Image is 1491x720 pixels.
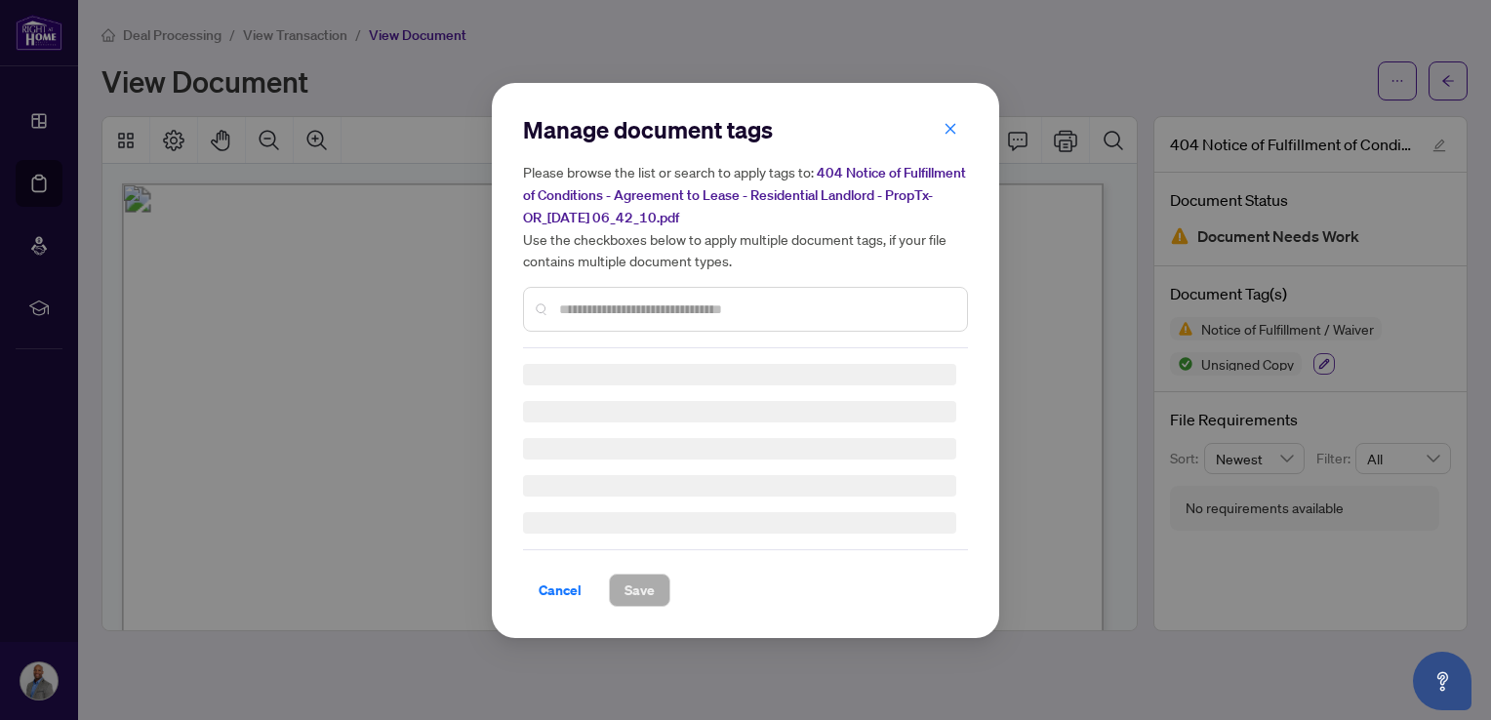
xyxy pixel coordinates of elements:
[539,575,582,606] span: Cancel
[523,574,597,607] button: Cancel
[523,161,968,271] h5: Please browse the list or search to apply tags to: Use the checkboxes below to apply multiple doc...
[523,114,968,145] h2: Manage document tags
[1413,652,1471,710] button: Open asap
[523,164,966,226] span: 404 Notice of Fulfillment of Conditions - Agreement to Lease - Residential Landlord - PropTx-OR_[...
[609,574,670,607] button: Save
[944,121,957,135] span: close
